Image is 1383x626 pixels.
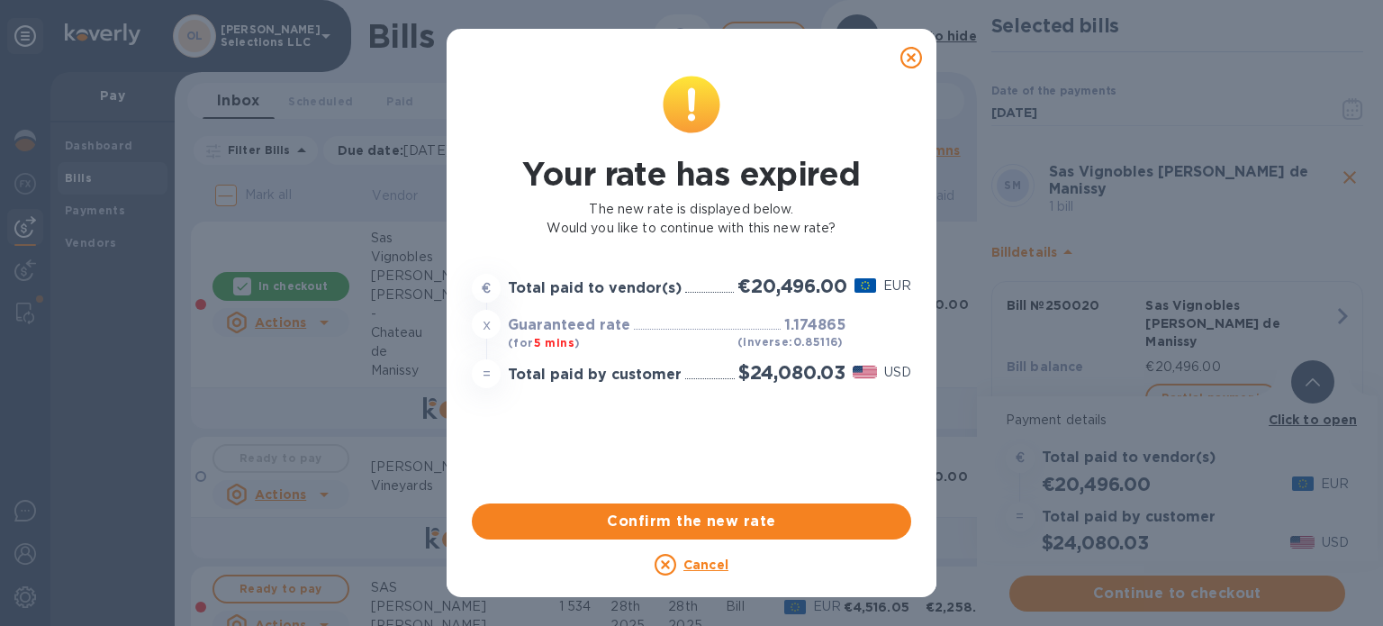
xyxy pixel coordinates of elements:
h2: $24,080.03 [738,361,845,384]
h1: Your rate has expired [472,155,911,193]
div: = [472,359,501,388]
span: Confirm the new rate [486,511,897,532]
h3: Guaranteed rate [508,317,630,334]
b: (for ) [508,336,580,349]
button: Confirm the new rate [472,504,911,540]
div: x [472,310,501,339]
p: EUR [883,277,911,295]
b: (inverse: 0.85116 ) [737,335,844,349]
h3: Total paid by customer [508,367,682,384]
u: Cancel [683,558,728,572]
p: The new rate is displayed below. Would you like to continue with this new rate? [472,200,911,238]
h3: 1.174865 [784,317,845,334]
img: USD [853,366,877,378]
span: 5 mins [534,336,574,349]
h3: Total paid to vendor(s) [508,280,682,297]
p: USD [884,363,911,382]
strong: € [482,281,491,295]
h2: €20,496.00 [737,275,846,297]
